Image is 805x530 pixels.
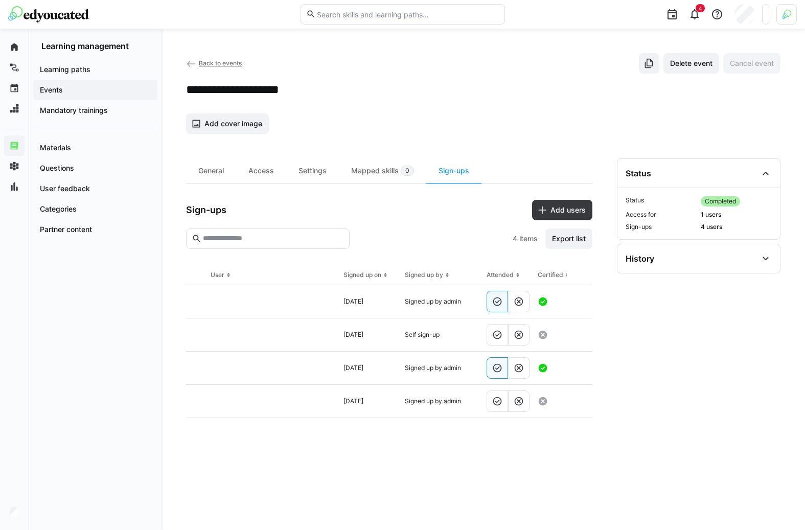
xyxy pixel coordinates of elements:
[513,234,517,244] span: 4
[405,271,443,279] div: Signed up by
[538,271,563,279] div: Certified
[699,5,702,11] span: 4
[405,331,440,339] span: Self sign-up
[626,211,697,219] span: Access for
[316,10,499,19] input: Search skills and learning paths…
[723,53,780,74] button: Cancel event
[211,271,224,279] div: User
[550,234,587,244] span: Export list
[405,364,461,372] span: Signed up by admin
[186,204,226,216] h3: Sign-ups
[199,59,242,67] span: Back to events
[343,297,363,306] span: [DATE]
[405,167,409,175] span: 0
[487,271,514,279] div: Attended
[343,364,363,372] span: [DATE]
[203,119,264,129] span: Add cover image
[705,197,736,205] span: Completed
[343,397,363,405] span: [DATE]
[186,59,242,67] a: Back to events
[532,200,592,220] button: Add users
[186,158,236,183] div: General
[236,158,286,183] div: Access
[339,158,426,183] div: Mapped skills
[669,58,714,68] span: Delete event
[343,271,381,279] div: Signed up on
[626,168,651,178] div: Status
[426,158,481,183] div: Sign-ups
[286,158,339,183] div: Settings
[545,228,592,249] button: Export list
[519,234,538,244] span: items
[405,297,461,306] span: Signed up by admin
[343,331,363,339] span: [DATE]
[549,205,587,215] span: Add users
[701,223,772,231] span: 4 users
[405,397,461,405] span: Signed up by admin
[626,254,654,264] div: History
[186,113,269,134] button: Add cover image
[626,223,697,231] span: Sign-ups
[626,196,697,206] span: Status
[728,58,775,68] span: Cancel event
[663,53,719,74] button: Delete event
[701,211,772,219] span: 1 users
